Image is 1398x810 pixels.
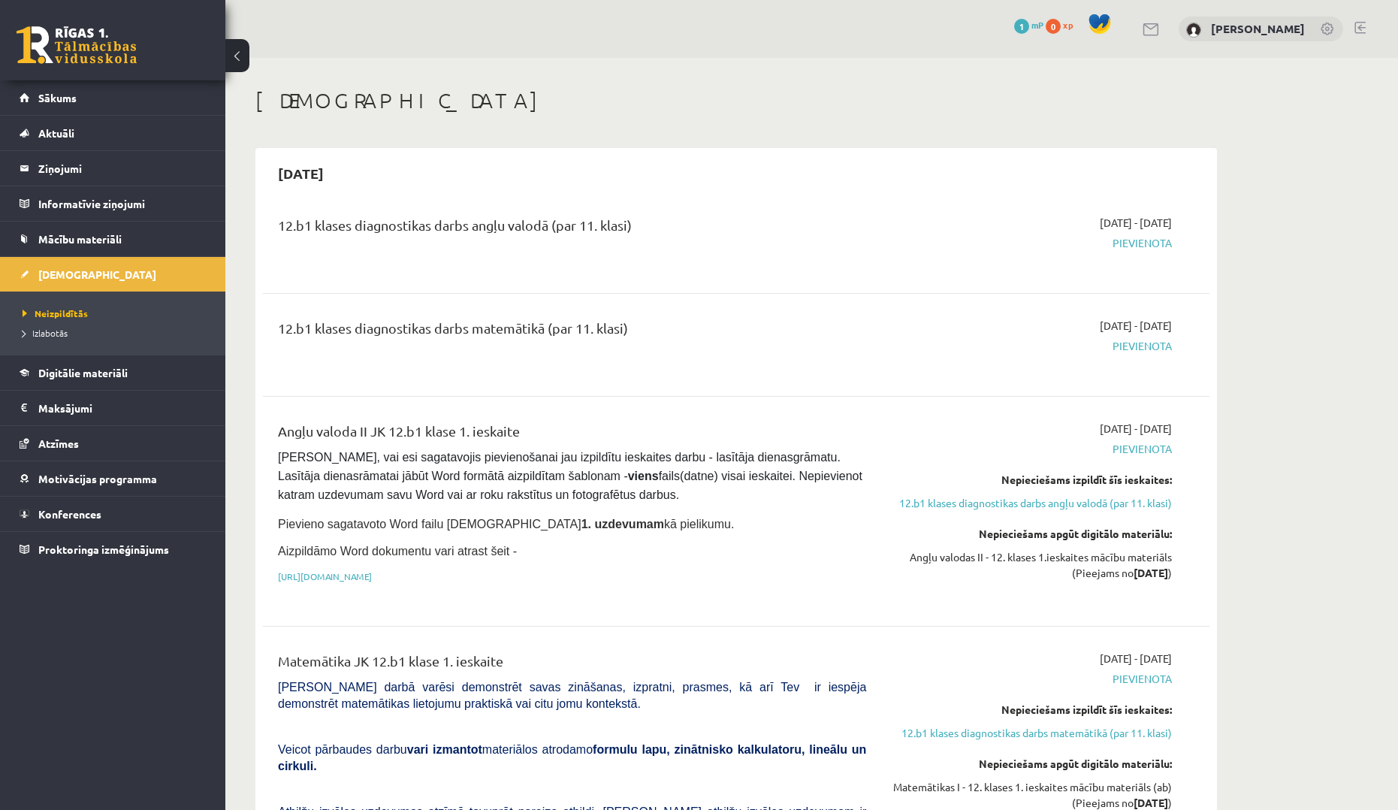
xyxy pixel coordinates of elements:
[38,472,157,485] span: Motivācijas programma
[889,472,1172,488] div: Nepieciešams izpildīt šīs ieskaites:
[1014,19,1029,34] span: 1
[278,743,866,772] span: Veicot pārbaudes darbu materiālos atrodamo
[20,151,207,186] a: Ziņojumi
[20,116,207,150] a: Aktuāli
[581,518,664,530] strong: 1. uzdevumam
[38,437,79,450] span: Atzīmes
[278,743,866,772] b: formulu lapu, zinātnisko kalkulatoru, lineālu un cirkuli.
[889,549,1172,581] div: Angļu valodas II - 12. klases 1.ieskaites mācību materiāls (Pieejams no )
[1100,651,1172,666] span: [DATE] - [DATE]
[38,391,207,425] legend: Maksājumi
[1063,19,1073,31] span: xp
[20,391,207,425] a: Maksājumi
[407,743,482,756] b: vari izmantot
[889,725,1172,741] a: 12.b1 klases diagnostikas darbs matemātikā (par 11. klasi)
[20,426,207,461] a: Atzīmes
[889,441,1172,457] span: Pievienota
[38,267,156,281] span: [DEMOGRAPHIC_DATA]
[889,671,1172,687] span: Pievienota
[278,451,865,501] span: [PERSON_NAME], vai esi sagatavojis pievienošanai jau izpildītu ieskaites darbu - lasītāja dienasg...
[889,526,1172,542] div: Nepieciešams apgūt digitālo materiālu:
[1134,796,1168,809] strong: [DATE]
[23,307,210,320] a: Neizpildītās
[255,88,1217,113] h1: [DEMOGRAPHIC_DATA]
[889,235,1172,251] span: Pievienota
[278,570,372,582] a: [URL][DOMAIN_NAME]
[38,186,207,221] legend: Informatīvie ziņojumi
[263,156,339,191] h2: [DATE]
[278,518,734,530] span: Pievieno sagatavoto Word failu [DEMOGRAPHIC_DATA] kā pielikumu.
[889,495,1172,511] a: 12.b1 klases diagnostikas darbs angļu valodā (par 11. klasi)
[23,326,210,340] a: Izlabotās
[278,421,866,449] div: Angļu valoda II JK 12.b1 klase 1. ieskaite
[1100,318,1172,334] span: [DATE] - [DATE]
[38,366,128,379] span: Digitālie materiāli
[20,257,207,292] a: [DEMOGRAPHIC_DATA]
[38,543,169,556] span: Proktoringa izmēģinājums
[20,532,207,567] a: Proktoringa izmēģinājums
[23,327,68,339] span: Izlabotās
[23,307,88,319] span: Neizpildītās
[278,651,866,679] div: Matemātika JK 12.b1 klase 1. ieskaite
[889,702,1172,718] div: Nepieciešams izpildīt šīs ieskaites:
[1031,19,1043,31] span: mP
[38,151,207,186] legend: Ziņojumi
[278,215,866,243] div: 12.b1 klases diagnostikas darbs angļu valodā (par 11. klasi)
[1186,23,1201,38] img: Haralds Buls
[1134,566,1168,579] strong: [DATE]
[38,91,77,104] span: Sākums
[20,186,207,221] a: Informatīvie ziņojumi
[38,126,74,140] span: Aktuāli
[20,222,207,256] a: Mācību materiāli
[1100,215,1172,231] span: [DATE] - [DATE]
[1046,19,1061,34] span: 0
[1100,421,1172,437] span: [DATE] - [DATE]
[1211,21,1305,36] a: [PERSON_NAME]
[278,545,517,558] span: Aizpildāmo Word dokumentu vari atrast šeit -
[889,756,1172,772] div: Nepieciešams apgūt digitālo materiālu:
[889,338,1172,354] span: Pievienota
[38,507,101,521] span: Konferences
[278,681,866,710] span: [PERSON_NAME] darbā varēsi demonstrēt savas zināšanas, izpratni, prasmes, kā arī Tev ir iespēja d...
[278,318,866,346] div: 12.b1 klases diagnostikas darbs matemātikā (par 11. klasi)
[628,470,659,482] strong: viens
[17,26,137,64] a: Rīgas 1. Tālmācības vidusskola
[20,355,207,390] a: Digitālie materiāli
[20,497,207,531] a: Konferences
[1014,19,1043,31] a: 1 mP
[20,461,207,496] a: Motivācijas programma
[1046,19,1080,31] a: 0 xp
[20,80,207,115] a: Sākums
[38,232,122,246] span: Mācību materiāli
